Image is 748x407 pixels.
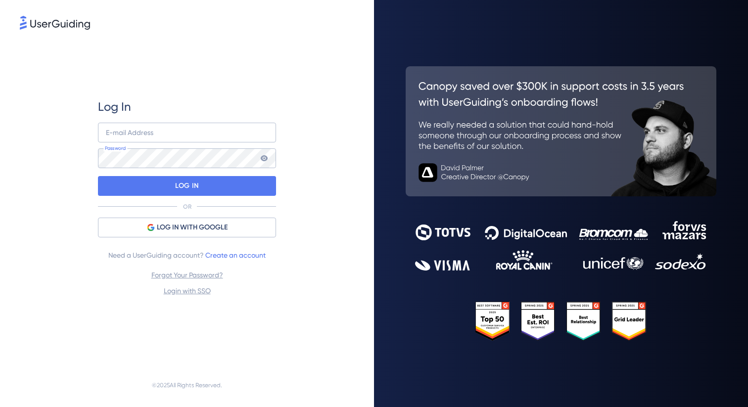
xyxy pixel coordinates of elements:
a: Create an account [205,251,266,259]
span: LOG IN WITH GOOGLE [157,222,228,233]
span: Log In [98,99,131,115]
p: LOG IN [175,178,198,194]
input: example@company.com [98,123,276,142]
a: Login with SSO [164,287,211,295]
img: 8faab4ba6bc7696a72372aa768b0286c.svg [20,16,90,30]
span: © 2025 All Rights Reserved. [152,379,222,391]
img: 9302ce2ac39453076f5bc0f2f2ca889b.svg [415,221,707,271]
img: 26c0aa7c25a843aed4baddd2b5e0fa68.svg [406,66,716,196]
p: OR [183,203,191,211]
img: 25303e33045975176eb484905ab012ff.svg [475,302,646,341]
a: Forgot Your Password? [151,271,223,279]
span: Need a UserGuiding account? [108,249,266,261]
